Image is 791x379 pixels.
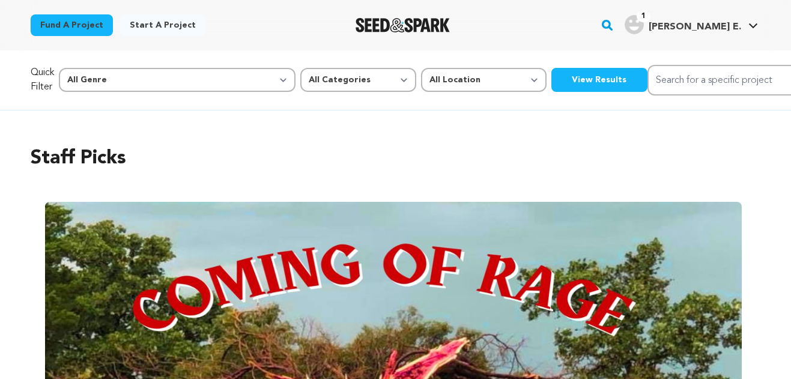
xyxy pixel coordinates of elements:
[649,22,741,32] span: [PERSON_NAME] E.
[31,144,761,173] h2: Staff Picks
[622,13,760,34] a: Rarey E.'s Profile
[625,15,644,34] img: user.png
[31,65,54,94] p: Quick Filter
[120,14,205,36] a: Start a project
[356,18,450,32] img: Seed&Spark Logo Dark Mode
[622,13,760,38] span: Rarey E.'s Profile
[356,18,450,32] a: Seed&Spark Homepage
[31,14,113,36] a: Fund a project
[551,68,647,92] button: View Results
[637,10,650,22] span: 1
[625,15,741,34] div: Rarey E.'s Profile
